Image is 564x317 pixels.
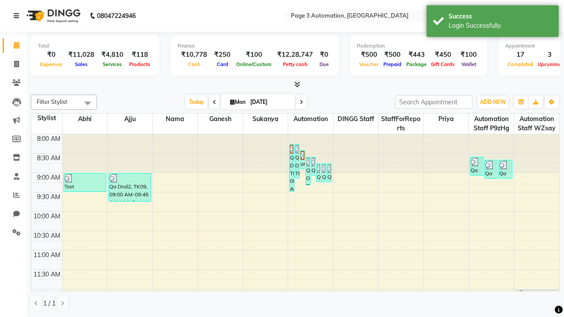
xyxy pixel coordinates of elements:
[98,50,127,60] div: ₹4,810
[459,61,479,67] span: Wallet
[449,21,552,30] div: Login Successfully.
[535,61,564,67] span: Upcoming
[429,61,457,67] span: Gift Cards
[243,114,288,125] span: Sukanya
[429,50,457,60] div: ₹450
[100,61,124,67] span: Services
[32,212,62,221] div: 10:00 AM
[198,114,243,125] span: Ganesh
[469,114,514,134] span: Automation Staff p9zHg
[186,61,203,67] span: Cash
[281,61,310,67] span: Petty cash
[424,114,469,125] span: Priya
[32,231,62,240] div: 10:30 AM
[38,42,152,50] div: Total
[449,12,552,21] div: Success
[485,160,498,178] div: Qa Dnd2, TK20, 08:40 AM-09:10 AM, Hair Cut By Expert-Men
[127,50,152,60] div: ₹118
[211,50,234,60] div: ₹250
[395,95,472,109] input: Search Appointment
[234,50,274,60] div: ₹100
[32,251,62,260] div: 11:00 AM
[228,99,248,105] span: Mon
[514,114,559,134] span: Automation Staff wZsay
[35,192,62,202] div: 9:30 AM
[505,61,535,67] span: Completed
[357,42,480,50] div: Redemption
[108,114,152,125] span: Ajju
[35,154,62,163] div: 8:30 AM
[63,114,108,125] span: Abhi
[327,164,331,182] div: Qa Dnd2, TK25, 08:45 AM-09:15 AM, Hair Cut By Expert-Men
[505,50,535,60] div: 17
[109,173,151,201] div: Qa Dnd2, TK09, 09:00 AM-09:45 AM, Hair Cut-Men
[35,134,62,144] div: 8:00 AM
[404,50,429,60] div: ₹443
[311,157,315,175] div: Qa Dnd2, TK18, 08:35 AM-09:05 AM, Hair cut Below 12 years (Boy)
[22,4,83,28] img: logo
[535,50,564,60] div: 3
[306,157,310,185] div: Qa Dnd2, TK26, 08:35 AM-09:20 AM, Hair Cut-Men
[378,114,423,134] span: StaffForReports
[37,98,67,105] span: Filter Stylist
[127,61,152,67] span: Products
[316,164,321,182] div: Qa Dnd2, TK23, 08:45 AM-09:15 AM, Hair Cut By Expert-Men
[38,61,65,67] span: Expenses
[334,114,378,125] span: DINGG Staff
[288,114,333,125] span: Automation
[499,160,512,178] div: Qa Dnd2, TK21, 08:40 AM-09:10 AM, Hair cut Below 12 years (Boy)
[457,50,480,60] div: ₹100
[31,114,62,123] div: Stylist
[317,61,331,67] span: Due
[404,61,429,67] span: Package
[215,61,230,67] span: Card
[289,144,294,192] div: Qa Dnd2, TK17, 08:15 AM-09:30 AM, Hair Cut By Expert-Men,Hair Cut-Men
[480,99,506,105] span: ADD NEW
[478,96,508,108] button: ADD NEW
[153,114,198,125] span: Nama
[38,50,65,60] div: ₹0
[381,61,404,67] span: Prepaid
[43,299,56,308] span: 1 / 1
[65,50,98,60] div: ₹11,028
[234,61,274,67] span: Online/Custom
[73,61,90,67] span: Sales
[248,96,292,109] input: 2025-09-01
[32,270,62,279] div: 11:30 AM
[322,164,326,182] div: Qa Dnd2, TK24, 08:45 AM-09:15 AM, Hair Cut By Expert-Men
[178,50,211,60] div: ₹10,778
[274,50,316,60] div: ₹12,28,747
[357,50,381,60] div: ₹500
[64,173,106,192] div: Test DoNotDelete, TK11, 09:00 AM-09:30 AM, Hair Cut By Expert-Men
[295,144,299,178] div: Qa Dnd2, TK22, 08:15 AM-09:10 AM, Special Hair Wash- Men
[381,50,404,60] div: ₹500
[97,4,136,28] b: 08047224946
[186,95,208,109] span: Today
[316,50,332,60] div: ₹0
[32,289,62,299] div: 12:00 PM
[357,61,381,67] span: Voucher
[178,42,332,50] div: Finance
[470,157,483,175] div: Qa Dnd2, TK19, 08:35 AM-09:05 AM, Hair Cut By Expert-Men
[300,151,304,169] div: undefined, TK16, 08:25 AM-08:55 AM, Hair cut Below 12 years (Boy)
[35,173,62,182] div: 9:00 AM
